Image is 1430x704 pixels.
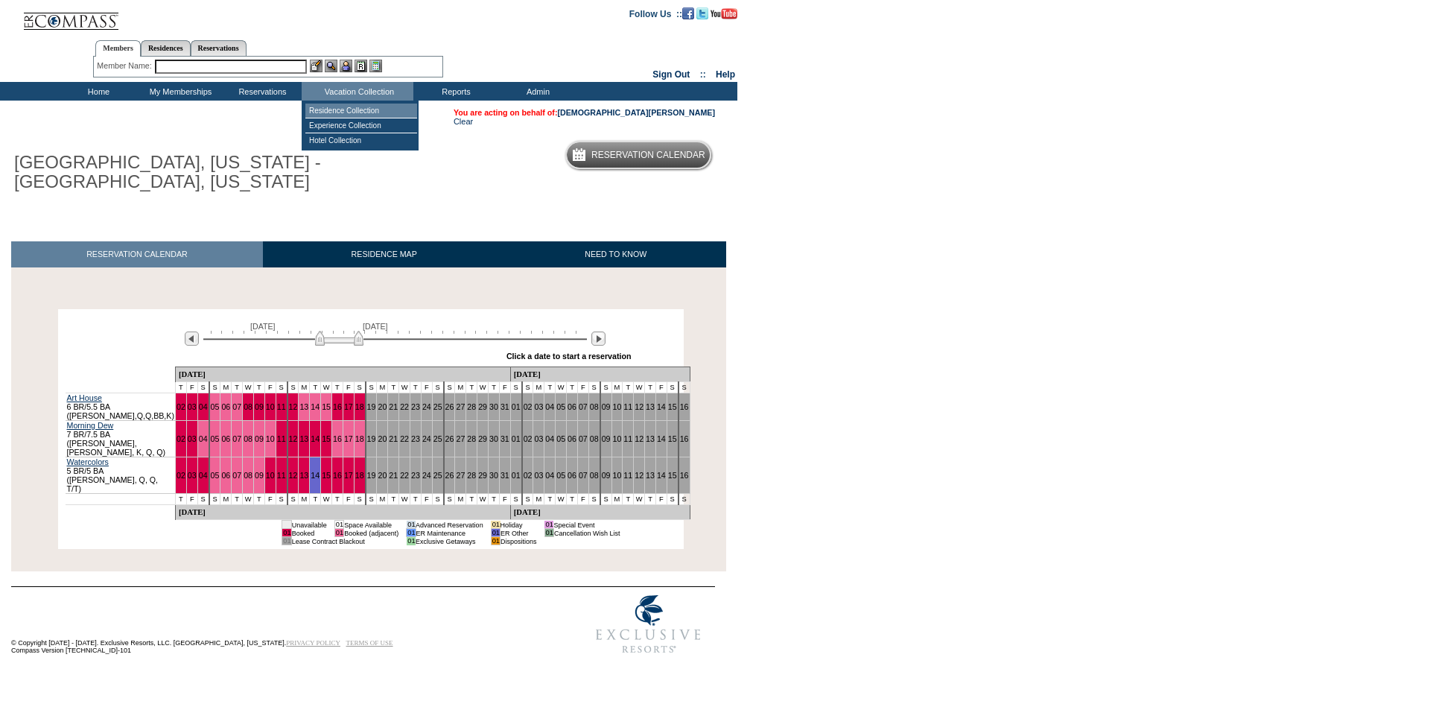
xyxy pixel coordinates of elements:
td: S [667,494,678,505]
td: M [220,382,232,393]
a: 10 [266,471,275,480]
td: M [377,382,388,393]
a: 16 [333,434,342,443]
a: 05 [211,434,220,443]
td: Booked (adjacent) [344,529,399,537]
a: 13 [646,471,655,480]
a: 07 [579,471,588,480]
td: S [432,494,443,505]
a: 06 [568,471,576,480]
a: 29 [478,471,487,480]
a: 09 [255,402,264,411]
td: S [510,382,521,393]
a: 06 [221,402,230,411]
td: 01 [407,529,416,537]
td: S [276,382,287,393]
a: 24 [422,471,431,480]
td: T [254,494,265,505]
td: F [577,382,588,393]
a: 15 [322,471,331,480]
a: 15 [668,434,677,443]
td: S [588,494,600,505]
td: S [287,382,299,393]
a: 04 [545,434,554,443]
a: 14 [657,402,666,411]
td: 01 [334,529,343,537]
a: 05 [556,434,565,443]
a: 14 [657,471,666,480]
td: [DATE] [175,367,510,382]
a: 28 [467,471,476,480]
a: 06 [568,434,576,443]
td: 01 [282,529,291,537]
a: 16 [333,471,342,480]
a: 03 [534,471,543,480]
td: Space Available [344,521,399,529]
a: 31 [500,434,509,443]
a: 25 [433,434,442,443]
a: 20 [378,402,387,411]
a: 04 [545,471,554,480]
a: 11 [623,471,632,480]
a: 26 [445,402,454,411]
a: 05 [556,402,565,411]
a: 11 [277,471,286,480]
td: F [264,382,276,393]
a: Sign Out [652,69,690,80]
a: 10 [613,434,622,443]
td: Admin [495,82,577,101]
td: S [197,494,209,505]
a: 04 [199,471,208,480]
a: 30 [489,471,498,480]
td: T [567,382,578,393]
td: W [477,382,489,393]
td: W [399,494,410,505]
a: 13 [646,434,655,443]
a: 01 [512,471,521,480]
td: My Memberships [138,82,220,101]
a: Morning Dew [67,421,114,430]
td: Home [56,82,138,101]
td: M [533,494,544,505]
a: 23 [411,402,420,411]
td: 01 [544,521,553,529]
a: 10 [266,434,275,443]
a: 07 [579,434,588,443]
td: W [321,382,332,393]
a: 06 [221,471,230,480]
a: 23 [411,471,420,480]
a: 31 [500,402,509,411]
td: F [421,494,432,505]
td: ER Maintenance [416,529,483,537]
a: 20 [378,471,387,480]
a: Art House [67,393,102,402]
td: Residence Collection [305,104,417,118]
td: W [634,494,645,505]
a: 15 [322,402,331,411]
a: 21 [389,471,398,480]
a: 14 [657,434,666,443]
td: T [645,494,656,505]
a: 06 [568,402,576,411]
img: Subscribe to our YouTube Channel [711,8,737,19]
img: b_calculator.gif [369,60,382,72]
a: 19 [367,471,376,480]
td: M [299,494,310,505]
a: 09 [602,471,611,480]
a: 18 [355,471,364,480]
img: Previous [185,332,199,346]
a: Reservations [191,40,247,56]
td: S [522,382,533,393]
a: 24 [422,402,431,411]
td: S [510,494,521,505]
a: 12 [289,402,298,411]
a: [DEMOGRAPHIC_DATA][PERSON_NAME] [557,108,715,117]
td: [DATE] [510,505,690,520]
a: 30 [489,402,498,411]
img: Exclusive Resorts [582,587,715,662]
a: 12 [289,434,298,443]
td: T [175,494,186,505]
a: 29 [478,402,487,411]
td: 01 [491,521,500,529]
a: 09 [255,471,264,480]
